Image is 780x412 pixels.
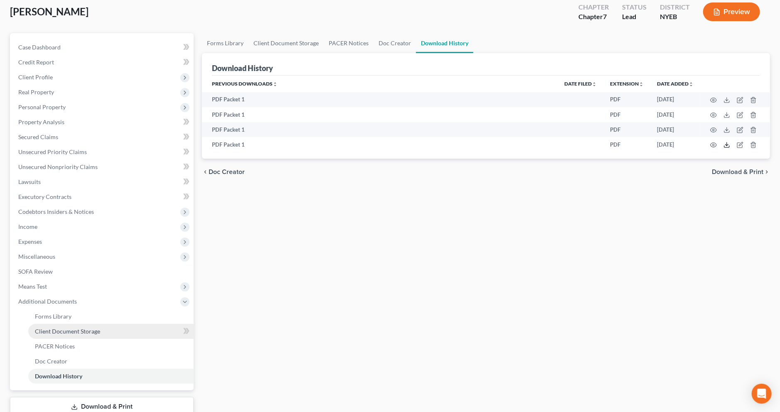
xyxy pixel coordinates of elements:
span: PACER Notices [35,343,75,350]
span: Doc Creator [209,169,245,175]
i: unfold_more [689,82,694,87]
td: PDF [603,107,650,122]
a: PACER Notices [324,33,374,53]
a: Lawsuits [12,174,194,189]
button: Download & Print chevron_right [712,169,770,175]
div: Download History [212,63,273,73]
td: PDF [603,137,650,152]
a: Doc Creator [374,33,416,53]
i: chevron_right [763,169,770,175]
a: Executory Contracts [12,189,194,204]
a: Unsecured Nonpriority Claims [12,159,194,174]
span: Client Document Storage [35,328,100,335]
span: Real Property [18,88,54,96]
td: [DATE] [650,92,700,107]
span: 7 [603,12,607,20]
a: SOFA Review [12,264,194,279]
i: unfold_more [592,82,597,87]
a: Date Filedunfold_more [564,81,597,87]
td: PDF Packet 1 [202,137,558,152]
td: PDF [603,92,650,107]
a: Previous Downloadsunfold_more [212,81,278,87]
div: District [660,2,690,12]
div: Open Intercom Messenger [752,384,772,404]
span: Secured Claims [18,133,58,140]
div: Lead [622,12,647,22]
a: Unsecured Priority Claims [12,145,194,159]
td: PDF [603,122,650,137]
td: [DATE] [650,107,700,122]
a: Doc Creator [28,354,194,369]
div: Chapter [578,12,609,22]
span: Codebtors Insiders & Notices [18,208,94,215]
td: PDF Packet 1 [202,107,558,122]
a: Credit Report [12,55,194,70]
span: SOFA Review [18,268,53,275]
span: Forms Library [35,313,71,320]
td: PDF Packet 1 [202,122,558,137]
td: [DATE] [650,122,700,137]
a: Date addedunfold_more [657,81,694,87]
span: Case Dashboard [18,44,61,51]
div: Chapter [578,2,609,12]
span: Means Test [18,283,47,290]
i: unfold_more [639,82,644,87]
button: chevron_left Doc Creator [202,169,245,175]
span: Credit Report [18,59,54,66]
span: Additional Documents [18,298,77,305]
span: Personal Property [18,103,66,110]
a: Property Analysis [12,115,194,130]
span: Executory Contracts [18,193,71,200]
span: [PERSON_NAME] [10,5,89,17]
a: PACER Notices [28,339,194,354]
a: Forms Library [28,309,194,324]
button: Preview [703,2,760,21]
span: Income [18,223,37,230]
span: Property Analysis [18,118,64,125]
i: chevron_left [202,169,209,175]
td: [DATE] [650,137,700,152]
span: Lawsuits [18,178,41,185]
span: Unsecured Priority Claims [18,148,87,155]
a: Case Dashboard [12,40,194,55]
span: Download & Print [712,169,763,175]
span: Client Profile [18,74,53,81]
a: Extensionunfold_more [610,81,644,87]
a: Client Document Storage [28,324,194,339]
span: Miscellaneous [18,253,55,260]
td: PDF Packet 1 [202,92,558,107]
span: Doc Creator [35,358,67,365]
span: Expenses [18,238,42,245]
span: Unsecured Nonpriority Claims [18,163,98,170]
a: Client Document Storage [249,33,324,53]
div: Previous Downloads [202,76,770,152]
div: NYEB [660,12,690,22]
a: Download History [416,33,473,53]
a: Forms Library [202,33,249,53]
a: Download History [28,369,194,384]
i: unfold_more [273,82,278,87]
div: Status [622,2,647,12]
a: Secured Claims [12,130,194,145]
span: Download History [35,373,82,380]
